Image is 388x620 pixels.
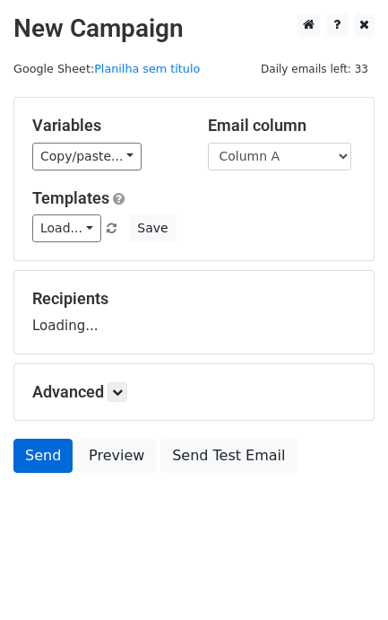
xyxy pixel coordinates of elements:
div: Loading... [32,289,356,336]
a: Send [13,439,73,473]
a: Planilha sem título [94,62,200,75]
a: Copy/paste... [32,143,142,170]
h2: New Campaign [13,13,375,44]
a: Daily emails left: 33 [254,62,375,75]
span: Daily emails left: 33 [254,59,375,79]
a: Templates [32,188,109,207]
a: Preview [77,439,156,473]
h5: Variables [32,116,181,135]
button: Save [129,214,176,242]
h5: Email column [208,116,357,135]
a: Load... [32,214,101,242]
h5: Recipients [32,289,356,309]
h5: Advanced [32,382,356,402]
small: Google Sheet: [13,62,200,75]
a: Send Test Email [160,439,297,473]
